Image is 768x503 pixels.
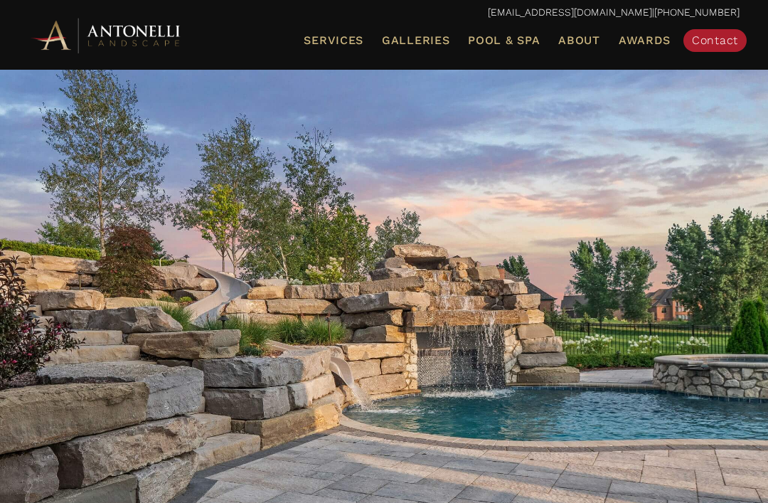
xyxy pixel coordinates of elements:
a: Awards [613,31,676,50]
a: [PHONE_NUMBER] [654,6,740,18]
span: About [558,35,600,46]
span: Galleries [382,33,449,47]
a: Services [298,31,369,50]
a: Pool & Spa [462,31,545,50]
a: [EMAIL_ADDRESS][DOMAIN_NAME] [488,6,652,18]
span: Awards [619,33,671,47]
a: Contact [683,29,747,52]
img: Antonelli Horizontal Logo [28,16,185,55]
a: About [553,31,606,50]
span: Services [304,35,363,46]
span: Contact [692,33,738,47]
span: Pool & Spa [468,33,540,47]
a: Galleries [376,31,455,50]
p: | [28,4,740,22]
